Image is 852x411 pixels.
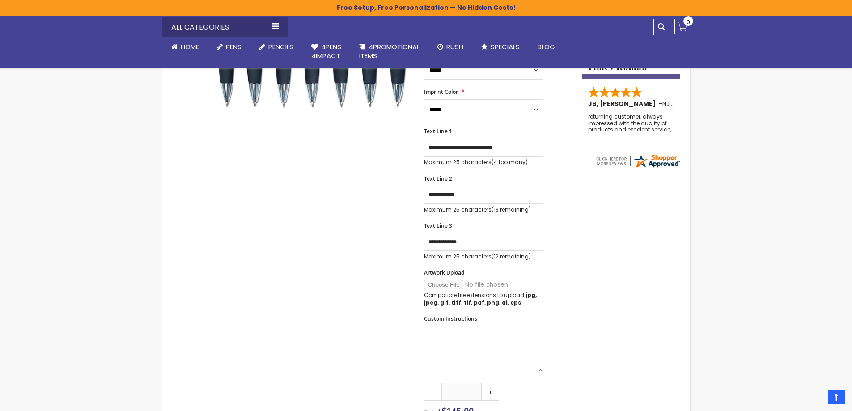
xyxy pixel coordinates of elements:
[662,99,674,108] span: NJ
[424,269,464,276] span: Artwork Upload
[424,383,442,401] a: -
[428,37,472,57] a: Rush
[424,292,543,306] p: Compatible file extensions to upload:
[424,175,452,182] span: Text Line 2
[538,42,555,51] span: Blog
[659,99,737,108] span: - ,
[268,42,293,51] span: Pencils
[529,37,564,57] a: Blog
[492,253,531,260] span: (12 remaining)
[424,253,543,260] p: Maximum 25 characters
[424,222,452,229] span: Text Line 3
[250,37,302,57] a: Pencils
[302,37,350,66] a: 4Pens4impact
[492,158,528,166] span: (4 too many)
[311,42,341,60] span: 4Pens 4impact
[424,88,458,96] span: Imprint Color
[208,37,250,57] a: Pens
[481,383,499,401] a: +
[472,37,529,57] a: Specials
[162,17,288,37] div: All Categories
[181,42,199,51] span: Home
[162,37,208,57] a: Home
[424,206,543,213] p: Maximum 25 characters
[595,153,681,169] img: 4pens.com widget logo
[424,127,452,135] span: Text Line 1
[491,42,520,51] span: Specials
[492,206,531,213] span: (13 remaining)
[226,42,242,51] span: Pens
[424,315,477,322] span: Custom Instructions
[674,19,690,34] a: 0
[446,42,463,51] span: Rush
[424,159,543,166] p: Maximum 25 characters
[424,291,537,306] strong: jpg, jpeg, gif, tiff, tif, pdf, png, ai, eps
[687,18,690,26] span: 0
[595,163,681,171] a: 4pens.com certificate URL
[588,114,675,133] div: returning customer, always impressed with the quality of products and excelent service, will retu...
[350,37,428,66] a: 4PROMOTIONALITEMS
[359,42,420,60] span: 4PROMOTIONAL ITEMS
[588,99,659,108] span: JB, [PERSON_NAME]
[828,390,845,404] a: Top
